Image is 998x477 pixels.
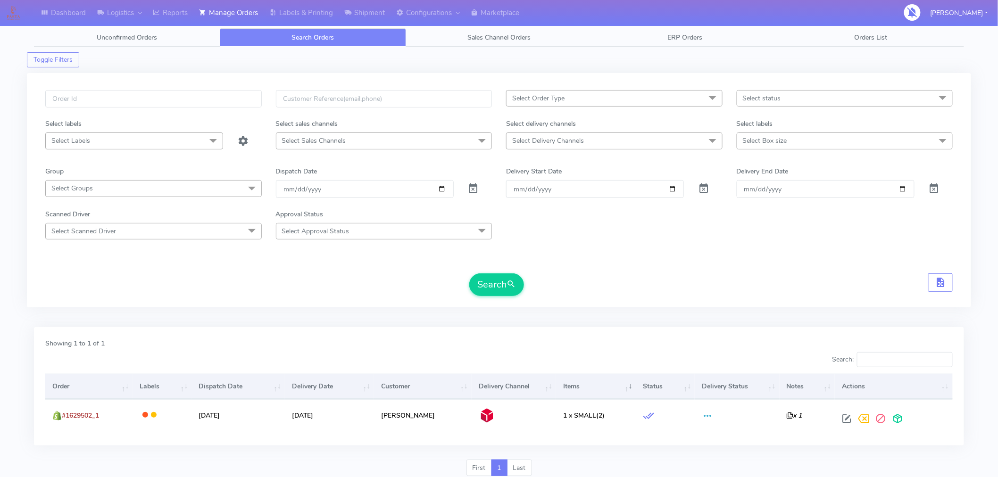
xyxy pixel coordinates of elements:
[506,166,562,176] label: Delivery Start Date
[276,119,338,129] label: Select sales channels
[374,399,472,431] td: [PERSON_NAME]
[636,374,695,399] th: Status: activate to sort column ascending
[506,119,576,129] label: Select delivery channels
[45,374,133,399] th: Order: activate to sort column ascending
[923,3,995,23] button: [PERSON_NAME]
[282,136,346,145] span: Select Sales Channels
[469,273,524,296] button: Search
[27,52,79,67] button: Toggle Filters
[285,374,374,399] th: Delivery Date: activate to sort column ascending
[512,136,584,145] span: Select Delivery Channels
[62,411,99,420] span: #1629502_1
[835,374,953,399] th: Actions: activate to sort column ascending
[479,407,495,424] img: DPD
[133,374,191,399] th: Labels: activate to sort column ascending
[282,227,349,236] span: Select Approval Status
[51,227,116,236] span: Select Scanned Driver
[695,374,779,399] th: Delivery Status: activate to sort column ascending
[667,33,702,42] span: ERP Orders
[491,460,507,477] a: 1
[743,94,781,103] span: Select status
[743,136,787,145] span: Select Box size
[45,90,262,107] input: Order Id
[737,166,789,176] label: Delivery End Date
[556,374,636,399] th: Items: activate to sort column ascending
[472,374,556,399] th: Delivery Channel: activate to sort column ascending
[276,209,324,219] label: Approval Status
[45,166,64,176] label: Group
[285,399,374,431] td: [DATE]
[780,374,835,399] th: Notes: activate to sort column ascending
[51,184,93,193] span: Select Groups
[191,374,285,399] th: Dispatch Date: activate to sort column ascending
[563,411,596,420] span: 1 x SMALL
[45,119,82,129] label: Select labels
[97,33,157,42] span: Unconfirmed Orders
[787,411,802,420] i: x 1
[512,94,565,103] span: Select Order Type
[51,136,90,145] span: Select Labels
[45,209,90,219] label: Scanned Driver
[45,338,105,348] label: Showing 1 to 1 of 1
[563,411,605,420] span: (2)
[191,399,285,431] td: [DATE]
[855,33,888,42] span: Orders List
[52,411,62,420] img: shopify.png
[276,90,492,107] input: Customer Reference(email,phone)
[467,33,531,42] span: Sales Channel Orders
[832,352,953,367] label: Search:
[292,33,334,42] span: Search Orders
[276,166,317,176] label: Dispatch Date
[34,28,964,47] ul: Tabs
[374,374,472,399] th: Customer: activate to sort column ascending
[857,352,953,367] input: Search:
[737,119,773,129] label: Select labels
